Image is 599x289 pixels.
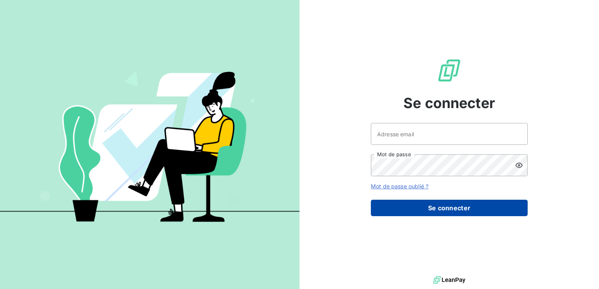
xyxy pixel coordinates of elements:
button: Se connecter [371,200,528,216]
input: placeholder [371,123,528,145]
span: Se connecter [403,92,495,114]
a: Mot de passe oublié ? [371,183,428,190]
img: logo [433,274,465,286]
img: Logo LeanPay [437,58,462,83]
